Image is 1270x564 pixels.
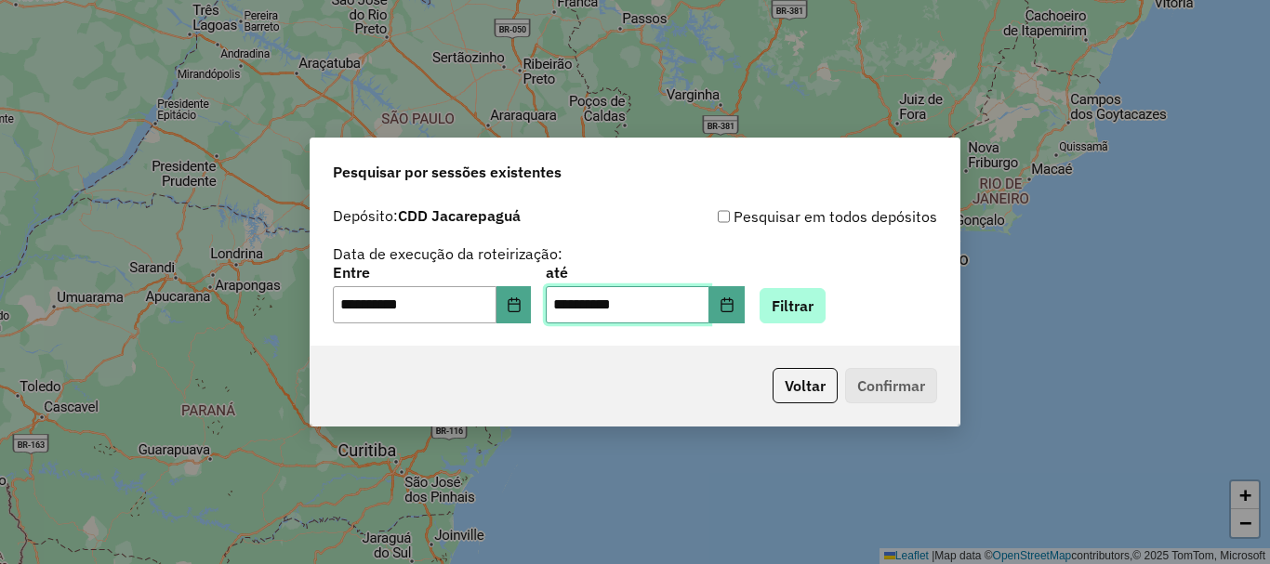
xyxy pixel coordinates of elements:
label: Data de execução da roteirização: [333,243,562,265]
div: Pesquisar em todos depósitos [635,205,937,228]
button: Filtrar [760,288,826,323]
button: Voltar [773,368,838,403]
button: Choose Date [709,286,745,323]
strong: CDD Jacarepaguá [398,206,521,225]
label: Depósito: [333,204,521,227]
label: Entre [333,261,531,283]
label: até [546,261,744,283]
button: Choose Date [496,286,532,323]
span: Pesquisar por sessões existentes [333,161,562,183]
